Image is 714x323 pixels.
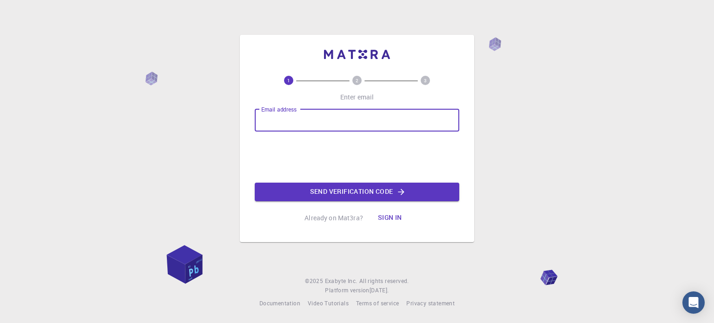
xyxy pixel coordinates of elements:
p: Enter email [340,92,374,102]
button: Send verification code [255,183,459,201]
span: Documentation [259,299,300,307]
a: Terms of service [356,299,399,308]
button: Sign in [370,209,410,227]
div: Open Intercom Messenger [682,291,705,314]
span: Video Tutorials [308,299,349,307]
a: Documentation [259,299,300,308]
span: © 2025 [305,277,324,286]
span: Exabyte Inc. [325,277,357,284]
span: Platform version [325,286,369,295]
a: Video Tutorials [308,299,349,308]
text: 1 [287,77,290,84]
iframe: reCAPTCHA [286,139,428,175]
a: Privacy statement [406,299,455,308]
span: All rights reserved. [359,277,409,286]
label: Email address [261,105,297,113]
a: [DATE]. [370,286,389,295]
span: Privacy statement [406,299,455,307]
a: Exabyte Inc. [325,277,357,286]
text: 3 [424,77,427,84]
text: 2 [356,77,358,84]
span: [DATE] . [370,286,389,294]
span: Terms of service [356,299,399,307]
p: Already on Mat3ra? [304,213,363,223]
